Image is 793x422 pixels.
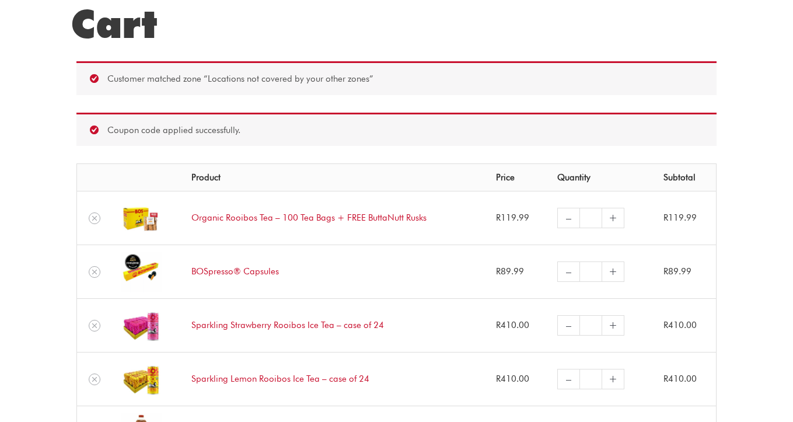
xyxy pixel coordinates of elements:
span: R [496,266,501,277]
bdi: 410.00 [663,320,697,330]
input: Product quantity [579,369,602,389]
a: + [602,208,624,228]
div: Coupon code applied successfully. [76,113,717,147]
a: Remove Sparkling Strawberry Rooibos Ice Tea - case of 24 from cart [89,320,100,332]
a: Sparkling Strawberry Rooibos Ice Tea – case of 24 [191,320,384,330]
bdi: 89.99 [496,266,524,277]
th: Quantity [549,164,655,191]
bdi: 410.00 [496,320,529,330]
span: R [663,266,668,277]
a: Remove BOSpresso® Capsules from cart [89,266,100,278]
bdi: 119.99 [496,212,529,223]
a: – [557,369,579,389]
bdi: 119.99 [663,212,697,223]
th: Subtotal [655,164,716,191]
a: Remove Organic Rooibos Tea - 100 Tea Bags + FREE ButtaNutt Rusks from cart [89,212,100,224]
span: R [663,374,668,384]
span: R [496,374,501,384]
img: organic rooibos tea 100 tea bags [121,198,162,239]
h1: Cart [71,1,722,47]
input: Product quantity [579,208,602,228]
th: Product [183,164,487,191]
span: R [663,212,668,223]
th: Price [487,164,549,191]
span: R [663,320,668,330]
input: Product quantity [579,315,602,336]
a: Sparkling Lemon Rooibos Ice Tea – case of 24 [191,374,369,384]
img: sparkling lemon rooibos ice tea [121,359,162,400]
input: Product quantity [579,261,602,282]
img: sparkling strawberry rooibos ice tea [121,305,162,346]
a: + [602,261,624,282]
a: – [557,261,579,282]
a: + [602,315,624,336]
a: Organic Rooibos Tea – 100 Tea Bags + FREE ButtaNutt Rusks [191,212,427,223]
bdi: 89.99 [663,266,691,277]
span: R [496,212,501,223]
a: BOSpresso® Capsules [191,266,279,277]
div: Customer matched zone “Locations not covered by your other zones” [76,61,717,95]
a: – [557,208,579,228]
a: Remove Sparkling Lemon Rooibos Ice Tea - case of 24 from cart [89,374,100,385]
bdi: 410.00 [663,374,697,384]
a: + [602,369,624,389]
bdi: 410.00 [496,374,529,384]
span: R [496,320,501,330]
a: – [557,315,579,336]
img: bospresso® capsules [121,252,162,292]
